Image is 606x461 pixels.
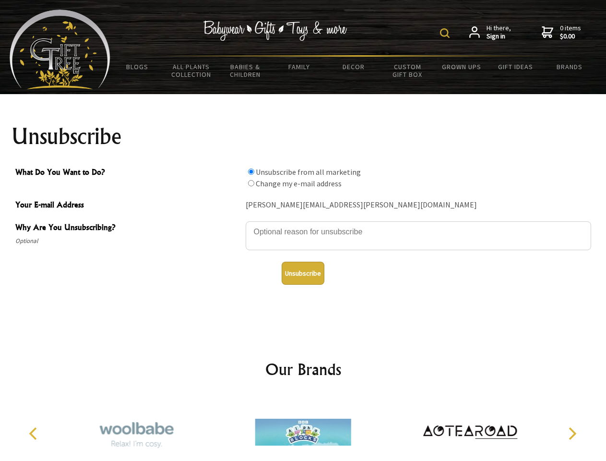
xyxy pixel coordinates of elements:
[256,179,342,188] label: Change my e-mail address
[380,57,435,85] a: Custom Gift Box
[273,57,327,77] a: Family
[440,28,450,38] img: product search
[469,24,511,41] a: Hi there,Sign in
[248,180,254,186] input: What Do You Want to Do?
[10,10,110,89] img: Babyware - Gifts - Toys and more...
[561,423,582,444] button: Next
[165,57,219,85] a: All Plants Collection
[542,24,581,41] a: 0 items$0.00
[15,166,241,180] span: What Do You Want to Do?
[218,57,273,85] a: Babies & Children
[256,167,361,177] label: Unsubscribe from all marketing
[12,125,595,148] h1: Unsubscribe
[19,358,587,381] h2: Our Brands
[246,221,591,250] textarea: Why Are You Unsubscribing?
[488,57,543,77] a: Gift Ideas
[110,57,165,77] a: BLOGS
[487,24,511,41] span: Hi there,
[15,199,241,213] span: Your E-mail Address
[248,169,254,175] input: What Do You Want to Do?
[434,57,488,77] a: Grown Ups
[15,221,241,235] span: Why Are You Unsubscribing?
[203,21,347,41] img: Babywear - Gifts - Toys & more
[560,32,581,41] strong: $0.00
[543,57,597,77] a: Brands
[24,423,45,444] button: Previous
[246,198,591,213] div: [PERSON_NAME][EMAIL_ADDRESS][PERSON_NAME][DOMAIN_NAME]
[282,262,324,285] button: Unsubscribe
[15,235,241,247] span: Optional
[560,24,581,41] span: 0 items
[487,32,511,41] strong: Sign in
[326,57,380,77] a: Decor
